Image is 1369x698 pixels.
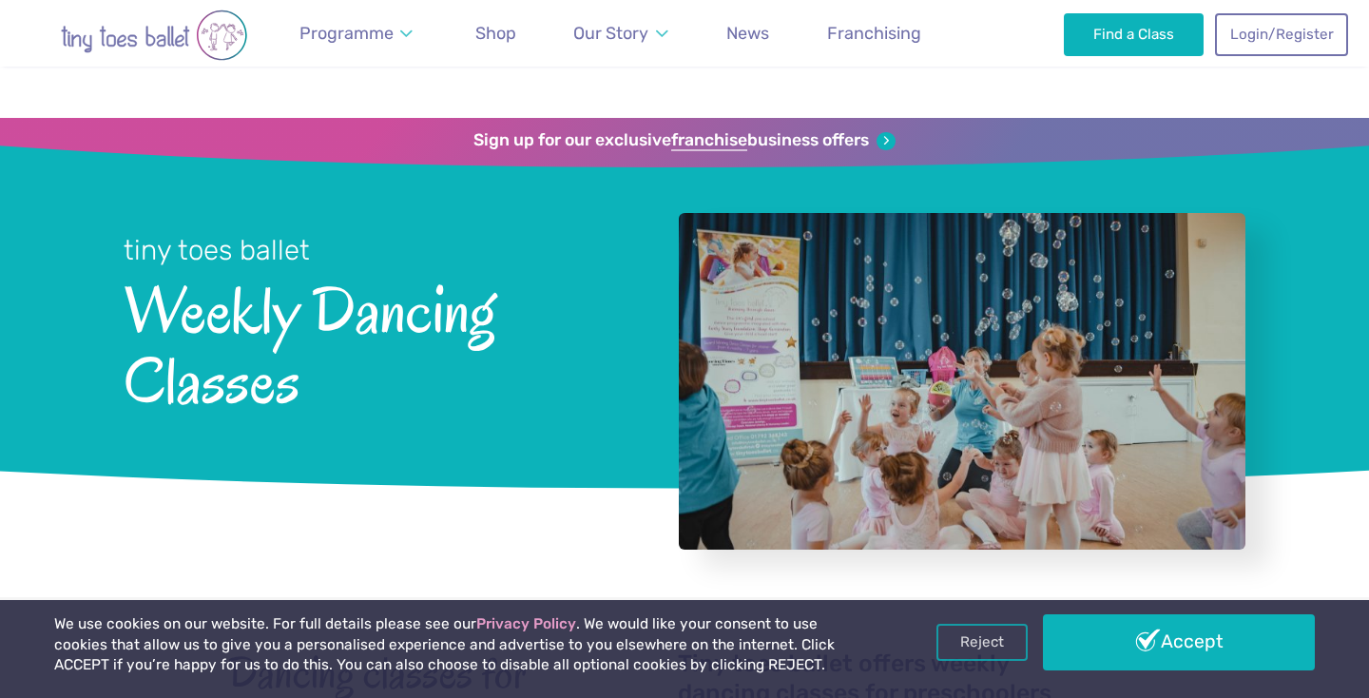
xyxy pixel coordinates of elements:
a: Reject [936,624,1028,660]
a: Privacy Policy [476,615,576,632]
span: Franchising [827,23,921,43]
a: Find a Class [1064,13,1204,55]
a: Sign up for our exclusivefranchisebusiness offers [473,130,895,151]
a: Shop [467,12,525,55]
span: Our Story [573,23,648,43]
span: News [726,23,769,43]
p: We use cookies on our website. For full details please see our . We would like your consent to us... [54,614,874,676]
a: Login/Register [1215,13,1348,55]
a: News [718,12,778,55]
a: Accept [1043,614,1315,669]
a: Franchising [819,12,930,55]
img: tiny toes ballet [21,10,287,61]
span: Weekly Dancing Classes [124,269,628,417]
a: Our Story [565,12,677,55]
span: Programme [299,23,394,43]
span: Shop [475,23,516,43]
strong: franchise [671,130,747,151]
small: tiny toes ballet [124,234,310,266]
a: Programme [291,12,422,55]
